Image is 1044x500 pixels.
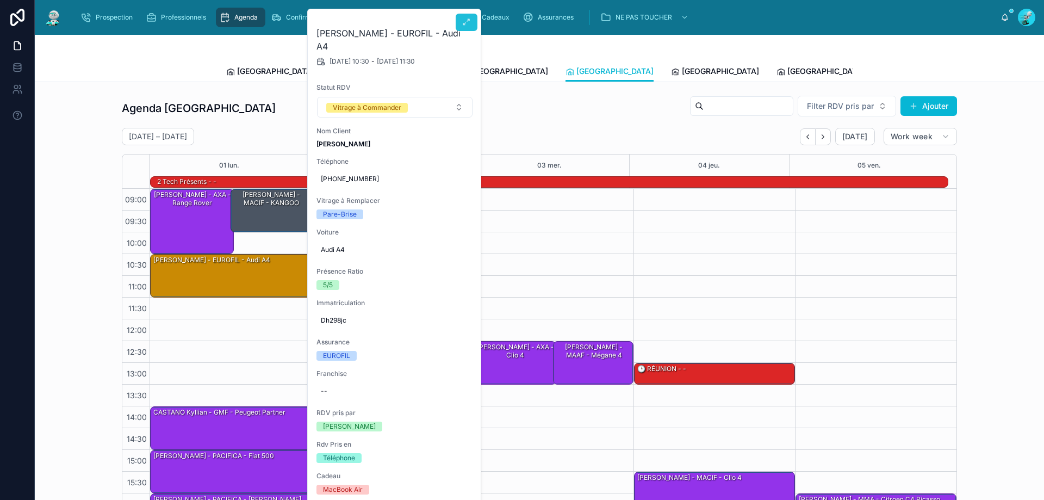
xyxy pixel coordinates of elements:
[798,96,896,116] button: Select Button
[151,407,310,449] div: CASTANO Kyllian - GMF - Peugeot partner
[321,245,469,254] span: Audi A4
[330,57,369,66] span: [DATE] 10:30
[323,280,333,290] div: 5/5
[474,342,556,384] div: [PERSON_NAME] - AXA - Clio 4
[321,316,469,325] span: Dh298jc
[554,342,633,384] div: [PERSON_NAME] - MAAF - Mégane 4
[891,132,933,141] span: Work week
[816,128,831,145] button: Next
[316,83,473,92] span: Statut RDV
[900,96,957,116] button: Ajouter
[316,267,473,276] span: Présence Ratio
[152,451,275,461] div: [PERSON_NAME] - PACIFICA - Fiat 500
[636,473,743,483] div: [PERSON_NAME] - MACIF - Clio 4
[72,5,1000,29] div: scrollable content
[576,66,654,77] span: [GEOGRAPHIC_DATA]
[216,8,265,27] a: Agenda
[616,13,672,22] span: NE PAS TOUCHER
[43,9,63,26] img: App logo
[316,440,473,449] span: Rdv Pris en
[636,364,687,374] div: 🕒 RÉUNION - -
[333,103,401,113] div: Vitrage à Commander
[124,325,150,335] span: 12:00
[237,66,314,77] span: [GEOGRAPHIC_DATA]
[124,391,150,400] span: 13:30
[698,155,720,176] button: 04 jeu.
[842,132,868,141] span: [DATE]
[857,155,881,176] button: 05 ven.
[321,387,327,396] div: --
[377,57,415,66] span: [DATE] 11:30
[124,260,150,269] span: 10:30
[482,13,509,22] span: Cadeaux
[233,190,310,208] div: [PERSON_NAME] - MACIF - KANGOO
[124,412,150,422] span: 14:00
[317,97,473,118] button: Select Button
[475,342,556,360] div: [PERSON_NAME] - AXA - Clio 4
[787,66,865,77] span: [GEOGRAPHIC_DATA]
[125,456,150,465] span: 15:00
[151,450,310,493] div: [PERSON_NAME] - PACIFICA - Fiat 500
[776,61,865,83] a: [GEOGRAPHIC_DATA]
[152,255,271,265] div: [PERSON_NAME] - EUROFIL - Audi A4
[124,347,150,356] span: 12:30
[152,408,287,417] div: CASTANO Kyllian - GMF - Peugeot partner
[151,255,310,297] div: [PERSON_NAME] - EUROFIL - Audi A4
[234,13,258,22] span: Agenda
[471,66,548,77] span: [GEOGRAPHIC_DATA]
[122,217,150,226] span: 09:30
[316,196,473,205] span: Vitrage à Remplacer
[884,128,957,145] button: Work week
[460,61,548,83] a: [GEOGRAPHIC_DATA]
[316,299,473,307] span: Immatriculation
[126,304,150,313] span: 11:30
[316,369,473,378] span: Franchise
[126,282,150,291] span: 11:00
[142,8,214,27] a: Professionnels
[316,127,473,135] span: Nom Client
[77,8,140,27] a: Prospection
[231,189,310,232] div: [PERSON_NAME] - MACIF - KANGOO
[671,61,759,83] a: [GEOGRAPHIC_DATA]
[268,8,349,27] a: Confirmation RDV
[835,128,875,145] button: [DATE]
[316,140,370,148] strong: [PERSON_NAME]
[316,409,473,417] span: RDV pris par
[807,101,874,112] span: Filter RDV pris par
[519,8,581,27] a: Assurances
[323,453,355,463] div: Téléphone
[597,8,694,27] a: NE PAS TOUCHER
[555,342,632,360] div: [PERSON_NAME] - MAAF - Mégane 4
[682,66,759,77] span: [GEOGRAPHIC_DATA]
[219,155,239,176] button: 01 lun.
[323,351,350,361] div: EUROFIL
[122,195,150,204] span: 09:00
[226,61,314,83] a: [GEOGRAPHIC_DATA]
[537,155,562,176] div: 03 mer.
[129,131,187,142] h2: [DATE] – [DATE]
[371,57,375,66] span: -
[161,13,206,22] span: Professionnels
[323,485,363,495] div: MacBook Air
[122,101,276,116] h1: Agenda [GEOGRAPHIC_DATA]
[323,209,357,219] div: Pare-Brise
[316,228,473,237] span: Voiture
[316,472,473,480] span: Cadeau
[156,176,217,187] div: 2 Tech présents - -
[800,128,816,145] button: Back
[96,13,133,22] span: Prospection
[323,422,376,431] div: [PERSON_NAME]
[316,157,473,166] span: Téléphone
[463,8,517,27] a: Cadeaux
[316,338,473,347] span: Assurance
[286,13,341,22] span: Confirmation RDV
[151,189,233,254] div: [PERSON_NAME] - AXA - Range rover
[419,8,461,27] a: Rack
[156,177,217,187] div: 2 Tech présents - -
[351,8,417,27] a: RDV Annulés
[316,27,473,53] h2: [PERSON_NAME] - EUROFIL - Audi A4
